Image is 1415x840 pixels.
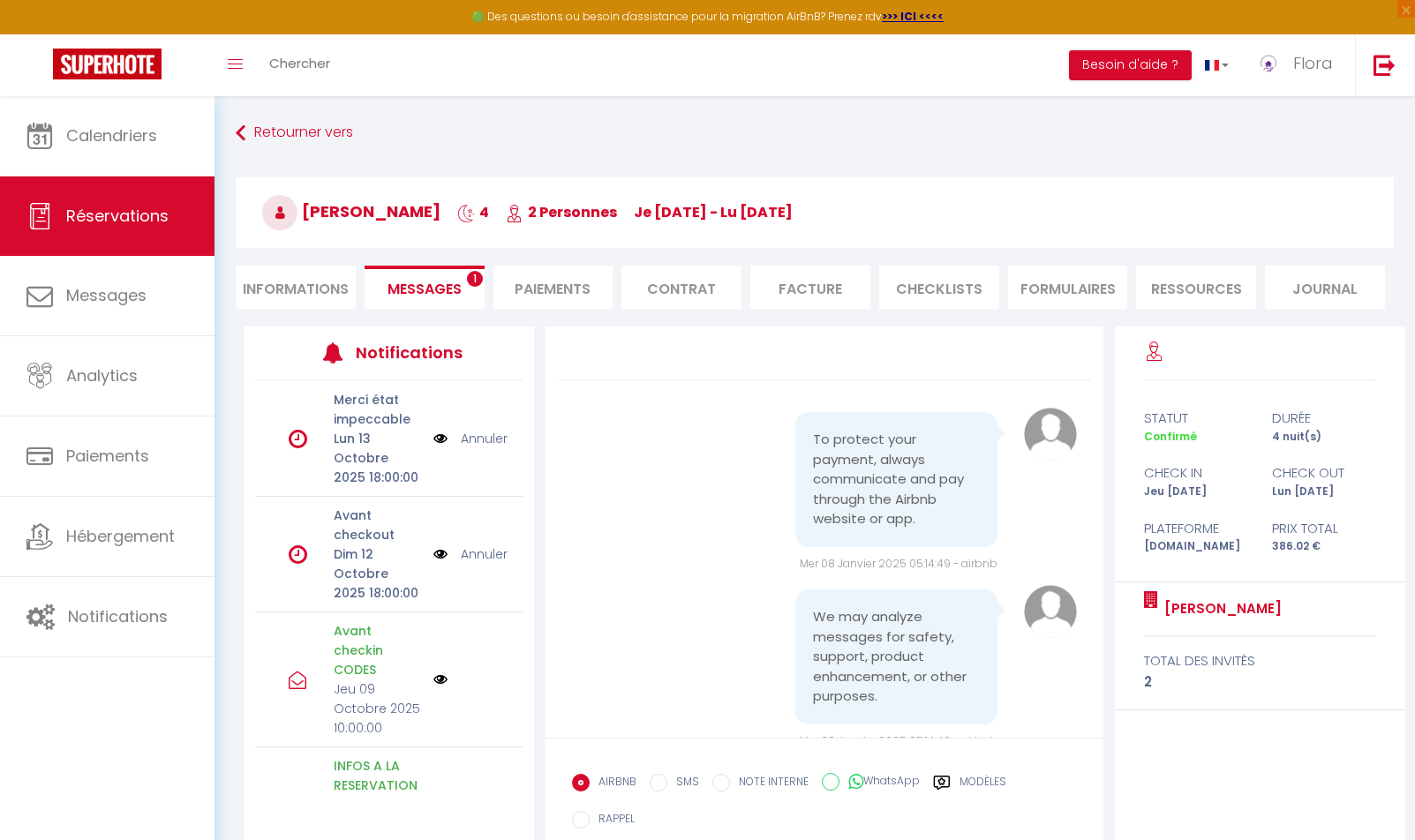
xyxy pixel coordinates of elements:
div: 2 [1144,671,1376,693]
img: Super Booking [53,49,162,79]
li: Contrat [621,266,741,309]
span: Mer 08 Janvier 2025 05:14:49 - airbnb [800,556,997,571]
p: Merci état impeccable [334,390,422,429]
span: Messages [66,284,147,306]
pre: We may analyze messages for safety, support, product enhancement, or other purposes. [813,607,980,707]
span: Analytics [66,364,138,386]
span: Paiements [66,445,149,467]
li: CHECKLISTS [879,266,999,309]
div: statut [1133,408,1261,429]
span: Mer 08 Janvier 2025 05:14:49 - airbnb [800,733,997,748]
p: Avant checkin CODES [334,621,422,679]
p: Avant checkout [334,506,422,544]
span: Réservations [66,205,169,227]
li: Facture [750,266,870,309]
div: Plateforme [1133,518,1261,539]
span: je [DATE] - lu [DATE] [634,202,793,222]
a: ... Flora [1242,34,1355,96]
a: Annuler [461,429,508,448]
span: Chercher [269,54,330,72]
label: RAPPEL [590,811,635,830]
div: Jeu [DATE] [1133,484,1261,500]
span: Flora [1293,52,1333,74]
label: NOTE INTERNE [730,774,809,793]
img: logout [1374,54,1396,76]
p: Lun 13 Octobre 2025 18:00:00 [334,429,422,487]
span: Notifications [68,605,168,627]
div: check out [1261,462,1389,484]
p: Dim 12 Octobre 2025 18:00:00 [334,544,422,603]
img: NO IMAGE [433,544,448,564]
label: Modèles [960,774,1006,796]
h3: Notifications [356,333,467,372]
span: Messages [388,279,462,299]
li: Informations [236,266,356,309]
li: Ressources [1136,266,1256,309]
div: Prix total [1261,518,1389,539]
a: Annuler [461,544,508,564]
div: 4 nuit(s) [1261,429,1389,446]
div: check in [1133,462,1261,484]
img: avatar.png [1024,408,1077,461]
p: Jeu 09 Octobre 2025 10:00:00 [334,679,422,738]
span: 4 [457,202,489,222]
img: ... [1255,50,1282,77]
div: 386.02 € [1261,538,1389,555]
button: Besoin d'aide ? [1069,50,1192,80]
a: [PERSON_NAME] [1158,598,1282,619]
img: avatar.png [1024,585,1077,638]
li: Journal [1265,266,1385,309]
label: WhatsApp [839,773,920,792]
a: Retourner vers [236,117,1394,149]
pre: To protect your payment, always communicate and pay through the Airbnb website or app. [813,430,980,529]
img: NO IMAGE [433,672,448,686]
a: Chercher [256,34,343,96]
div: [DOMAIN_NAME] [1133,538,1261,555]
li: Paiements [493,266,613,309]
p: INFOS A LA RESERVATION [334,756,422,795]
label: AIRBNB [590,774,636,793]
span: 1 [467,271,483,287]
span: Calendriers [66,124,157,146]
a: >>> ICI <<<< [882,9,944,24]
span: [PERSON_NAME] [262,200,440,222]
div: Lun [DATE] [1261,484,1389,500]
span: Hébergement [66,525,175,547]
span: Confirmé [1144,429,1197,444]
label: SMS [667,774,699,793]
img: NO IMAGE [433,429,448,448]
li: FORMULAIRES [1008,266,1128,309]
div: total des invités [1144,650,1376,671]
div: durée [1261,408,1389,429]
span: 2 Personnes [506,202,617,222]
